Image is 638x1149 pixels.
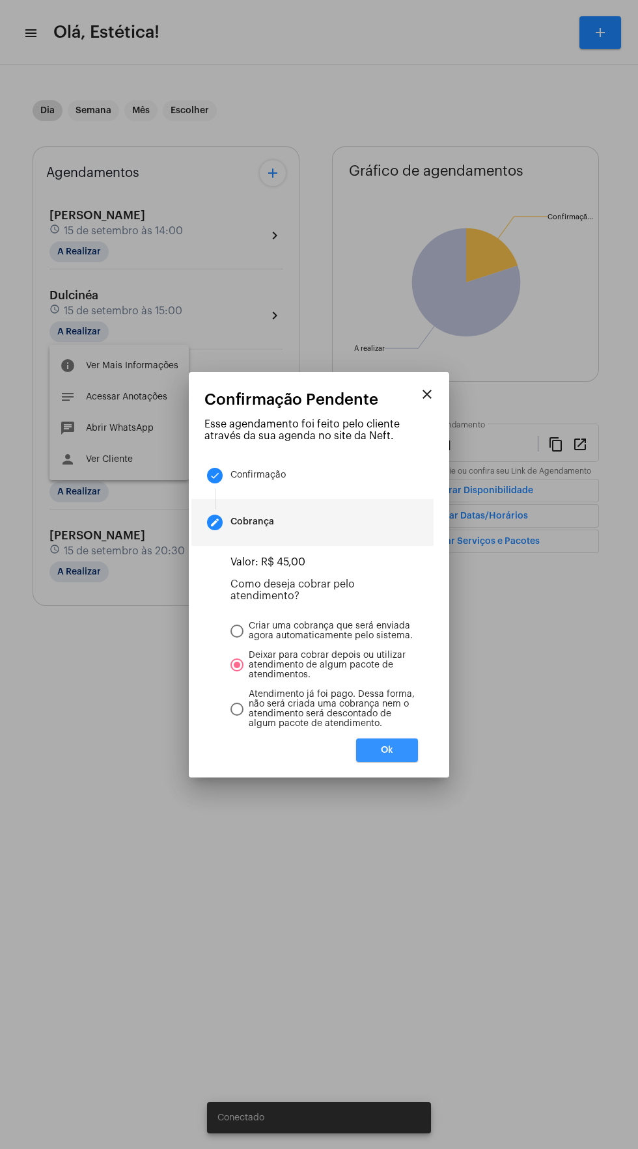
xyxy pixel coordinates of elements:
[210,470,220,481] mat-icon: done
[356,738,418,762] button: Ok
[230,517,274,527] div: Cobrança
[210,517,220,528] mat-icon: create
[243,690,418,729] span: Atendimento já foi pago. Dessa forma, não será criada uma cobrança nem o atendimento será descont...
[230,470,286,480] div: Confirmação
[381,746,393,755] span: Ok
[204,418,434,442] p: Esse agendamento foi feito pelo cliente através da sua agenda no site da Neft.
[204,391,378,408] span: Confirmação Pendente
[243,621,418,641] span: Criar uma cobrança que será enviada agora automaticamente pelo sistema.
[419,386,435,402] mat-icon: close
[230,579,355,601] label: Como deseja cobrar pelo atendimento?
[230,556,418,568] p: Valor: R$ 45,00
[243,651,418,680] span: Deixar para cobrar depois ou utilizar atendimento de algum pacote de atendimentos.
